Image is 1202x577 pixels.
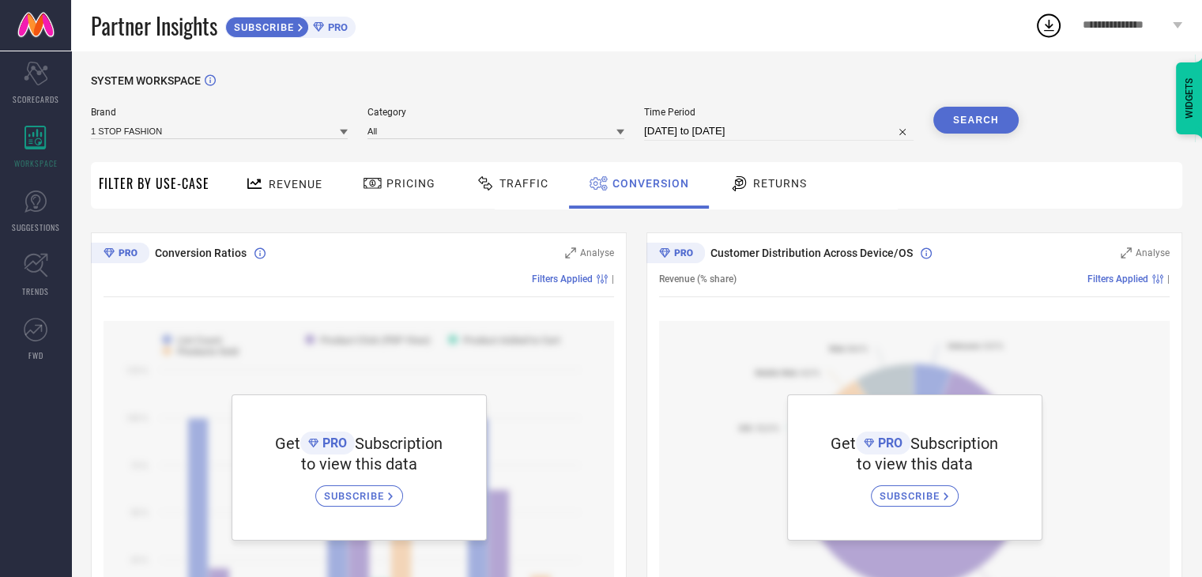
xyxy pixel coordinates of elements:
[318,436,347,451] span: PRO
[226,21,298,33] span: SUBSCRIBE
[367,107,624,118] span: Category
[644,122,914,141] input: Select time period
[646,243,705,266] div: Premium
[499,177,548,190] span: Traffic
[324,490,388,502] span: SUBSCRIBE
[99,174,209,193] span: Filter By Use-Case
[857,454,973,473] span: to view this data
[753,177,807,190] span: Returns
[644,107,914,118] span: Time Period
[91,243,149,266] div: Premium
[933,107,1019,134] button: Search
[1136,247,1170,258] span: Analyse
[910,434,998,453] span: Subscription
[386,177,435,190] span: Pricing
[91,74,201,87] span: SYSTEM WORKSPACE
[91,107,348,118] span: Brand
[91,9,217,42] span: Partner Insights
[315,473,403,507] a: SUBSCRIBE
[1034,11,1063,40] div: Open download list
[612,273,614,285] span: |
[225,13,356,38] a: SUBSCRIBEPRO
[13,93,59,105] span: SCORECARDS
[269,178,322,190] span: Revenue
[1167,273,1170,285] span: |
[275,434,300,453] span: Get
[565,247,576,258] svg: Zoom
[12,221,60,233] span: SUGGESTIONS
[659,273,737,285] span: Revenue (% share)
[1087,273,1148,285] span: Filters Applied
[880,490,944,502] span: SUBSCRIBE
[324,21,348,33] span: PRO
[22,285,49,297] span: TRENDS
[28,349,43,361] span: FWD
[155,247,247,259] span: Conversion Ratios
[301,454,417,473] span: to view this data
[355,434,443,453] span: Subscription
[532,273,593,285] span: Filters Applied
[14,157,58,169] span: WORKSPACE
[1121,247,1132,258] svg: Zoom
[710,247,913,259] span: Customer Distribution Across Device/OS
[831,434,856,453] span: Get
[871,473,959,507] a: SUBSCRIBE
[580,247,614,258] span: Analyse
[874,436,902,451] span: PRO
[612,177,689,190] span: Conversion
